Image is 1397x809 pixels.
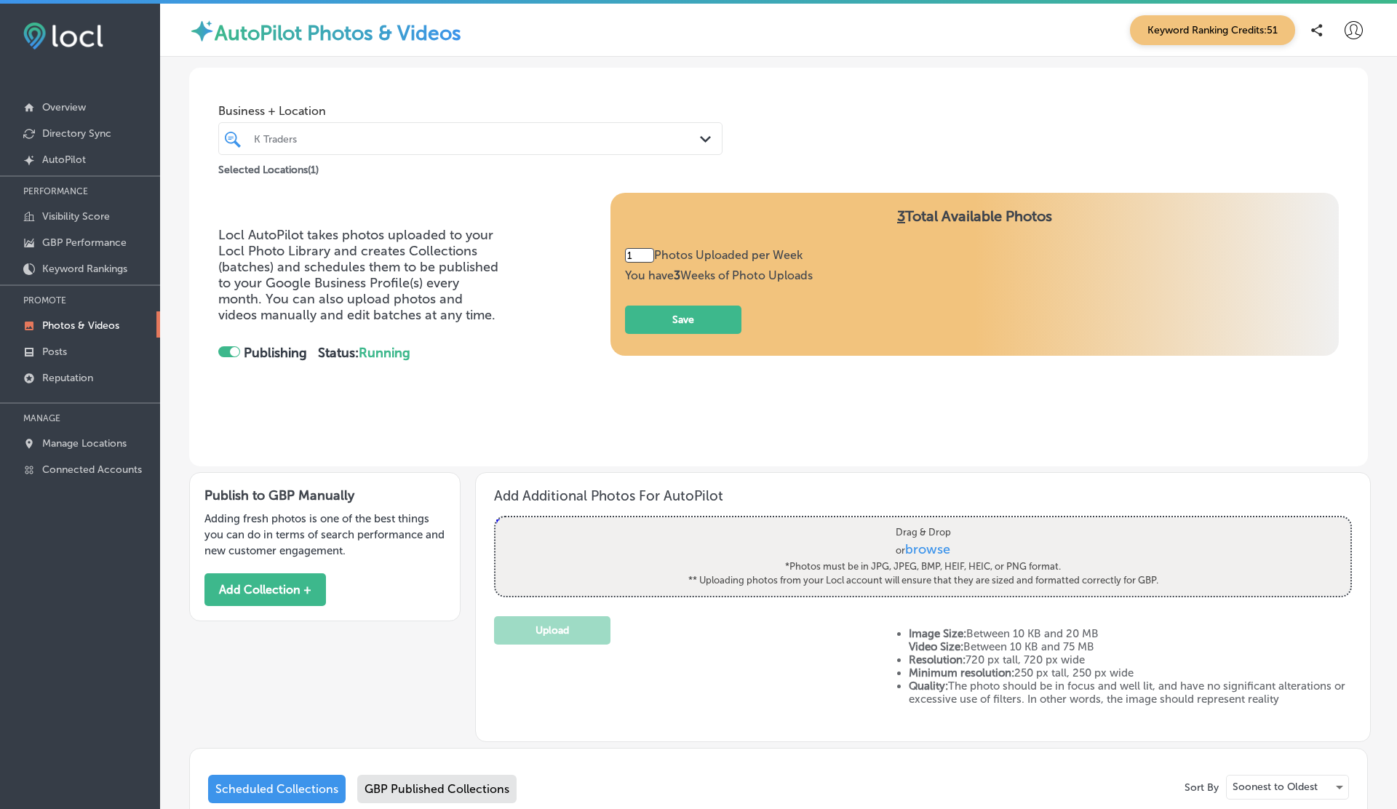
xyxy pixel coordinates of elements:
[909,666,1014,680] strong: Minimum resolution:
[218,158,319,176] p: Selected Locations ( 1 )
[909,653,966,666] strong: Resolution:
[1130,15,1295,45] span: Keyword Ranking Credits: 51
[42,101,86,113] p: Overview
[204,511,445,559] p: Adding fresh photos is one of the best things you can do in terms of search performance and new c...
[254,132,701,145] div: K Traders
[625,207,1324,248] h4: Total Available Photos
[204,573,326,606] button: Add Collection +
[1227,776,1348,799] div: Soonest to Oldest
[909,666,1352,680] li: 250 px tall, 250 px wide
[218,227,498,323] p: Locl AutoPilot takes photos uploaded to your Locl Photo Library and creates Collections (batches)...
[909,627,1352,653] li: Between 10 KB and 20 MB Between 10 KB and 75 MB
[42,372,93,384] p: Reputation
[909,640,963,653] strong: Video Size:
[215,21,461,45] label: AutoPilot Photos & Videos
[189,18,215,44] img: autopilot-icon
[244,345,307,361] strong: Publishing
[625,248,654,263] input: 10
[909,680,948,693] strong: Quality:
[42,236,127,249] p: GBP Performance
[208,775,346,803] div: Scheduled Collections
[674,268,680,282] b: 3
[905,541,950,557] span: browse
[42,463,142,476] p: Connected Accounts
[318,345,410,361] strong: Status:
[42,346,67,358] p: Posts
[204,487,445,503] h3: Publish to GBP Manually
[42,263,127,275] p: Keyword Rankings
[42,437,127,450] p: Manage Locations
[625,248,813,263] div: Photos Uploaded per Week
[625,268,813,282] span: You have Weeks of Photo Uploads
[683,521,1163,593] label: Drag & Drop or *Photos must be in JPG, JPEG, BMP, HEIF, HEIC, or PNG format. ** Uploading photos ...
[42,319,119,332] p: Photos & Videos
[359,345,410,361] span: Running
[42,154,86,166] p: AutoPilot
[909,627,966,640] strong: Image Size:
[23,23,103,49] img: fda3e92497d09a02dc62c9cd864e3231.png
[42,210,110,223] p: Visibility Score
[494,616,610,645] button: Upload
[494,487,1352,504] h3: Add Additional Photos For AutoPilot
[1233,780,1318,794] p: Soonest to Oldest
[625,306,741,334] button: Save
[357,775,517,803] div: GBP Published Collections
[897,207,905,225] span: 3
[218,104,723,118] span: Business + Location
[909,653,1352,666] li: 720 px tall, 720 px wide
[909,680,1352,706] li: The photo should be in focus and well lit, and have no significant alterations or excessive use o...
[1185,781,1219,794] p: Sort By
[42,127,111,140] p: Directory Sync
